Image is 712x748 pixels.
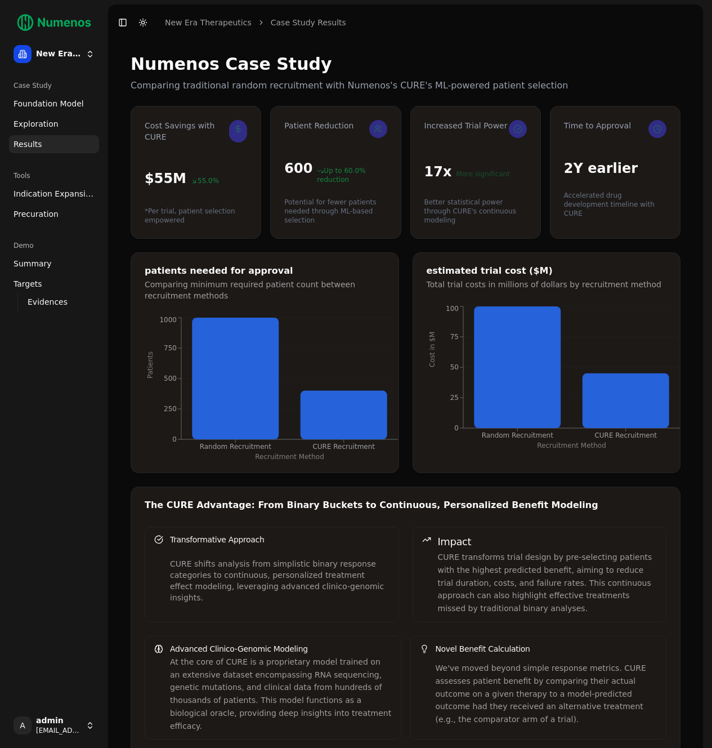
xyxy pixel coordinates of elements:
div: CURE shifts analysis from simplistic binary response categories to continuous, personalized treat... [170,558,389,603]
tspan: 100 [446,305,459,313]
tspan: CURE Recruitment [312,443,375,451]
p: 600 [284,159,312,177]
tspan: 0 [172,435,177,443]
tspan: Cost in $M [428,332,436,367]
div: Novel Benefit Calculation [436,643,657,654]
p: 2Y earlier [564,159,638,177]
div: Patient Reduction [284,120,387,138]
div: Comparing minimum required patient count between recruitment methods [145,279,385,301]
span: Precuration [14,208,59,220]
p: More significant [456,170,510,179]
tspan: 25 [450,394,458,402]
a: Foundation Model [9,95,99,113]
a: Summary [9,255,99,273]
div: Total trial costs in millions of dollars by recruitment method [427,279,667,290]
button: Aadmin[EMAIL_ADDRESS] [9,712,99,739]
h1: Numenos Case Study [131,54,680,74]
span: [EMAIL_ADDRESS] [36,726,81,735]
div: Case Study [9,77,99,95]
p: 55.0 % [191,176,219,185]
tspan: 0 [454,424,459,432]
tspan: 500 [164,375,177,382]
a: Precuration [9,205,99,223]
div: The CURE Advantage: From Binary Buckets to Continuous, Personalized Benefit Modeling [145,501,666,510]
p: CURE transforms trial design by pre-selecting patients with the highest predicted benefit, aiming... [438,551,657,615]
span: Results [14,139,42,150]
img: Numenos [9,9,99,36]
p: At the core of CURE is a proprietary model trained on an extensive dataset encompassing RNA seque... [170,656,392,733]
p: We've moved beyond simple response metrics. CURE assesses patient benefit by comparing their actu... [436,662,657,726]
a: Indication Expansion [9,185,99,203]
nav: breadcrumb [165,17,346,28]
span: New Era Therapeutics [36,49,81,59]
div: Demo [9,237,99,255]
div: Impact [438,534,657,550]
span: Exploration [14,118,59,130]
div: estimated trial cost ($M) [427,266,667,275]
a: Exploration [9,115,99,133]
div: Time to Approval [564,120,666,138]
tspan: CURE Recruitment [594,431,657,439]
tspan: 1000 [159,316,177,324]
div: patients needed for approval [145,266,385,275]
tspan: 250 [164,405,177,413]
p: Accelerated drug development timeline with CURE [564,191,666,218]
p: *Per trial, patient selection empowered [145,207,247,225]
tspan: 75 [450,333,458,341]
div: Transformative Approach [170,534,389,545]
p: Better statistical power through CURE's continuous modeling [424,198,527,225]
div: Advanced Clinico-Genomic Modeling [170,643,392,654]
p: $ 55 M [145,170,186,188]
a: Results [9,135,99,153]
span: admin [36,716,81,726]
p: Up to 60.0 % reduction [317,166,387,184]
p: 17 x [424,163,452,181]
a: New Era Therapeutics [165,17,252,28]
tspan: Recruitment Method [537,442,606,449]
p: Potential for fewer patients needed through ML-based selection [284,198,387,225]
span: Foundation Model [14,98,84,109]
span: Summary [14,258,52,269]
a: Evidences [23,294,86,310]
p: Comparing traditional random recruitment with Numenos's CURE's ML-powered patient selection [131,79,680,92]
div: Increased Trial Power [424,120,527,138]
span: A [14,716,32,734]
tspan: Random Recruitment [200,443,272,451]
span: Evidences [28,296,68,308]
span: Targets [14,278,42,290]
button: New Era Therapeutics [9,41,99,68]
span: Indication Expansion [14,188,95,199]
tspan: 750 [164,344,177,352]
a: Targets [9,275,99,293]
div: Tools [9,167,99,185]
tspan: Patients [146,351,154,379]
div: Cost Savings with CURE [145,120,247,143]
a: Case Study Results [271,17,346,28]
tspan: Random Recruitment [481,431,553,439]
tspan: 50 [450,363,458,371]
tspan: Recruitment Method [255,453,324,461]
